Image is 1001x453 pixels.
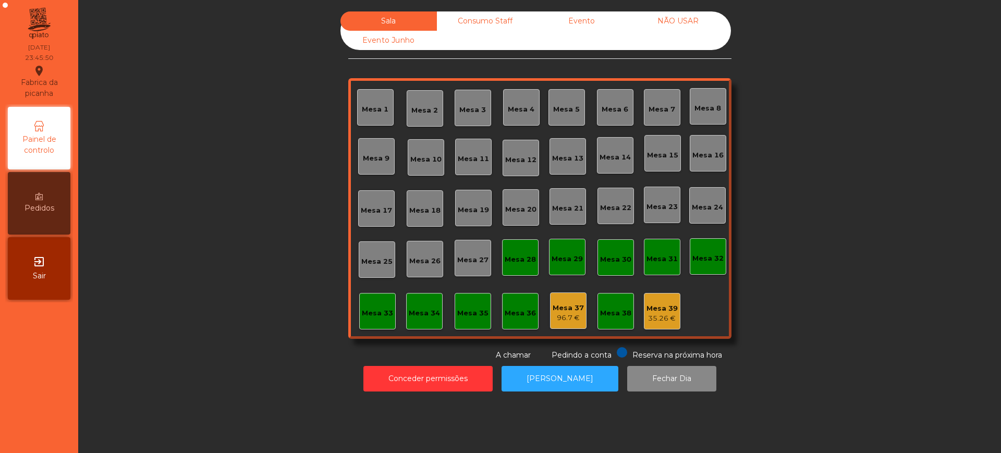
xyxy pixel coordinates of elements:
[600,152,631,163] div: Mesa 14
[362,308,393,319] div: Mesa 33
[627,366,716,391] button: Fechar Dia
[28,43,50,52] div: [DATE]
[362,104,388,115] div: Mesa 1
[25,203,54,214] span: Pedidos
[410,154,442,165] div: Mesa 10
[552,350,612,360] span: Pedindo a conta
[361,256,393,267] div: Mesa 25
[505,155,536,165] div: Mesa 12
[647,150,678,161] div: Mesa 15
[553,104,580,115] div: Mesa 5
[459,105,486,115] div: Mesa 3
[553,303,584,313] div: Mesa 37
[409,256,441,266] div: Mesa 26
[552,203,583,214] div: Mesa 21
[340,31,437,50] div: Evento Junho
[457,308,489,319] div: Mesa 35
[505,204,536,215] div: Mesa 20
[508,104,534,115] div: Mesa 4
[340,11,437,31] div: Sala
[8,65,70,99] div: Fabrica da picanha
[505,308,536,319] div: Mesa 36
[533,11,630,31] div: Evento
[363,366,493,391] button: Conceder permissões
[692,150,724,161] div: Mesa 16
[502,366,618,391] button: [PERSON_NAME]
[632,350,722,360] span: Reserva na próxima hora
[363,153,389,164] div: Mesa 9
[33,65,45,77] i: location_on
[10,134,68,156] span: Painel de controlo
[552,254,583,264] div: Mesa 29
[552,153,583,164] div: Mesa 13
[458,154,489,164] div: Mesa 11
[600,203,631,213] div: Mesa 22
[496,350,531,360] span: A chamar
[437,11,533,31] div: Consumo Staff
[646,254,678,264] div: Mesa 31
[600,308,631,319] div: Mesa 38
[409,205,441,216] div: Mesa 18
[649,104,675,115] div: Mesa 7
[26,5,52,42] img: qpiato
[361,205,392,216] div: Mesa 17
[692,253,724,264] div: Mesa 32
[694,103,721,114] div: Mesa 8
[602,104,628,115] div: Mesa 6
[33,255,45,268] i: exit_to_app
[692,202,723,213] div: Mesa 24
[25,53,53,63] div: 23:45:50
[646,303,678,314] div: Mesa 39
[646,313,678,324] div: 35.26 €
[457,255,489,265] div: Mesa 27
[505,254,536,265] div: Mesa 28
[630,11,726,31] div: NÃO USAR
[553,313,584,323] div: 96.7 €
[411,105,438,116] div: Mesa 2
[458,205,489,215] div: Mesa 19
[600,254,631,265] div: Mesa 30
[409,308,440,319] div: Mesa 34
[33,271,46,281] span: Sair
[646,202,678,212] div: Mesa 23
